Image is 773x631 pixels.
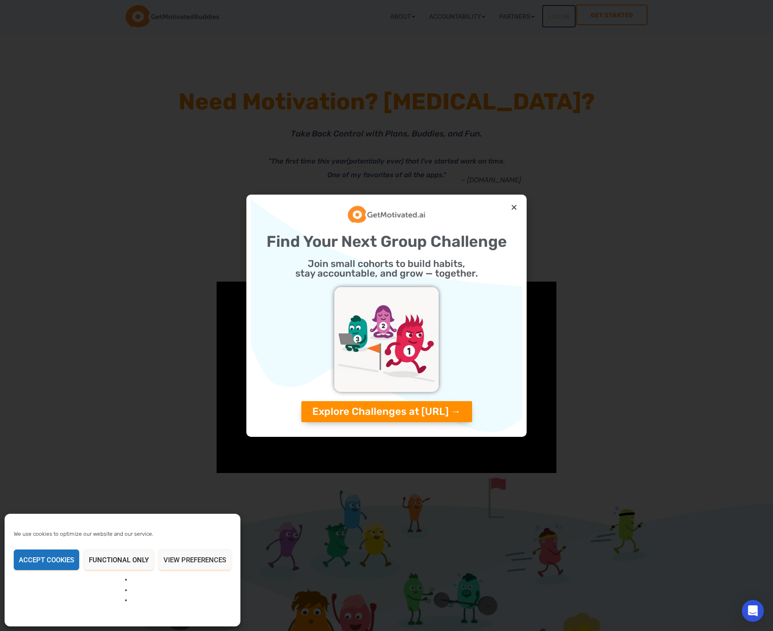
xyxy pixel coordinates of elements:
[84,549,154,570] button: Functional only
[334,287,439,392] img: challenges_getmotivatedAI
[312,407,461,417] span: Explore Challenges at [URL] →
[158,549,231,570] button: View preferences
[301,401,472,422] a: Explore Challenges at [URL] →
[14,530,205,538] div: We use cookies to optimize our website and our service.
[14,549,79,570] button: Accept cookies
[511,204,517,211] a: Close
[348,204,426,225] img: GetMotivatedAI Logo
[256,234,517,250] h2: Find Your Next Group Challenge
[742,600,764,622] div: Open Intercom Messenger
[256,259,517,278] h2: Join small cohorts to build habits, stay accountable, and grow — together.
